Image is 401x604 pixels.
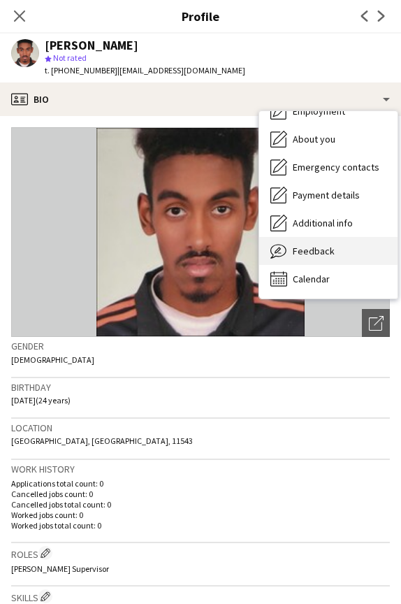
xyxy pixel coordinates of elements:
div: About you [259,125,398,153]
span: About you [293,133,335,145]
span: [DATE] (24 years) [11,395,71,405]
h3: Birthday [11,381,390,394]
span: [PERSON_NAME] Supervisor [11,563,109,574]
div: Employment [259,97,398,125]
span: | [EMAIL_ADDRESS][DOMAIN_NAME] [117,65,245,75]
span: Not rated [53,52,87,63]
span: [GEOGRAPHIC_DATA], [GEOGRAPHIC_DATA], 11543 [11,436,193,446]
div: Calendar [259,265,398,293]
h3: Gender [11,340,390,352]
img: Crew avatar or photo [11,127,390,337]
span: Additional info [293,217,353,229]
h3: Location [11,422,390,434]
div: Open photos pop-in [362,309,390,337]
p: Worked jobs count: 0 [11,510,390,520]
span: [DEMOGRAPHIC_DATA] [11,354,94,365]
div: Emergency contacts [259,153,398,181]
p: Applications total count: 0 [11,478,390,489]
span: Calendar [293,273,330,285]
h3: Roles [11,546,390,561]
span: Emergency contacts [293,161,379,173]
div: Additional info [259,209,398,237]
span: t. [PHONE_NUMBER] [45,65,117,75]
p: Worked jobs total count: 0 [11,520,390,531]
div: Feedback [259,237,398,265]
h3: Work history [11,463,390,475]
span: Feedback [293,245,335,257]
p: Cancelled jobs total count: 0 [11,499,390,510]
span: Employment [293,105,345,117]
div: [PERSON_NAME] [45,39,138,52]
span: Payment details [293,189,360,201]
div: Payment details [259,181,398,209]
p: Cancelled jobs count: 0 [11,489,390,499]
h3: Skills [11,589,390,604]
